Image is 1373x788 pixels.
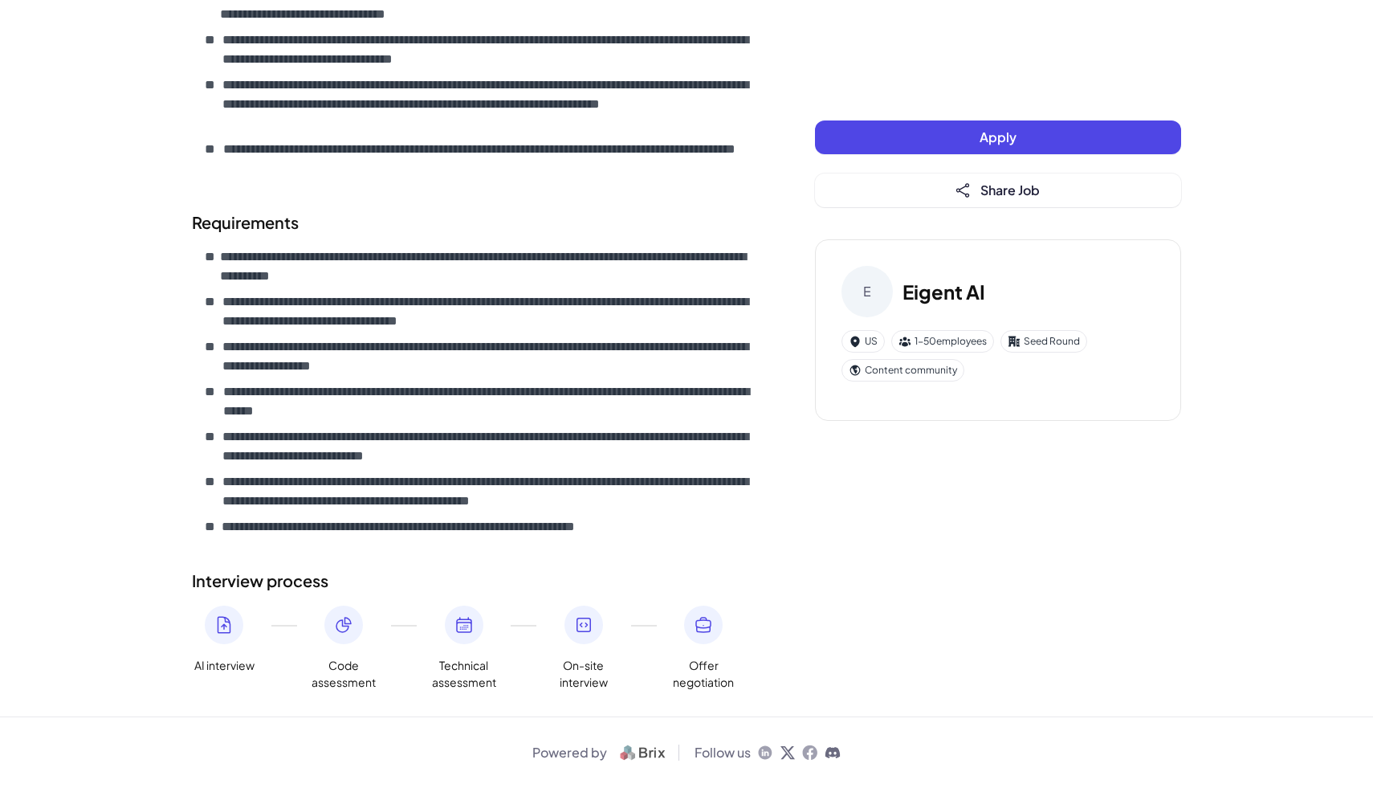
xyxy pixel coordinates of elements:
[192,569,751,593] h2: Interview process
[613,743,672,762] img: logo
[841,359,964,382] div: Content community
[312,657,376,691] span: Code assessment
[980,182,1040,198] span: Share Job
[194,657,255,674] span: AI interview
[891,330,994,353] div: 1-50 employees
[980,129,1017,145] span: Apply
[815,120,1181,154] button: Apply
[192,210,751,235] h2: Requirements
[552,657,616,691] span: On-site interview
[532,743,607,762] span: Powered by
[1000,330,1087,353] div: Seed Round
[432,657,496,691] span: Technical assessment
[671,657,735,691] span: Offer negotiation
[695,743,751,762] span: Follow us
[841,266,893,317] div: E
[902,277,985,306] h3: Eigent AI
[841,330,885,353] div: US
[815,174,1181,207] button: Share Job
